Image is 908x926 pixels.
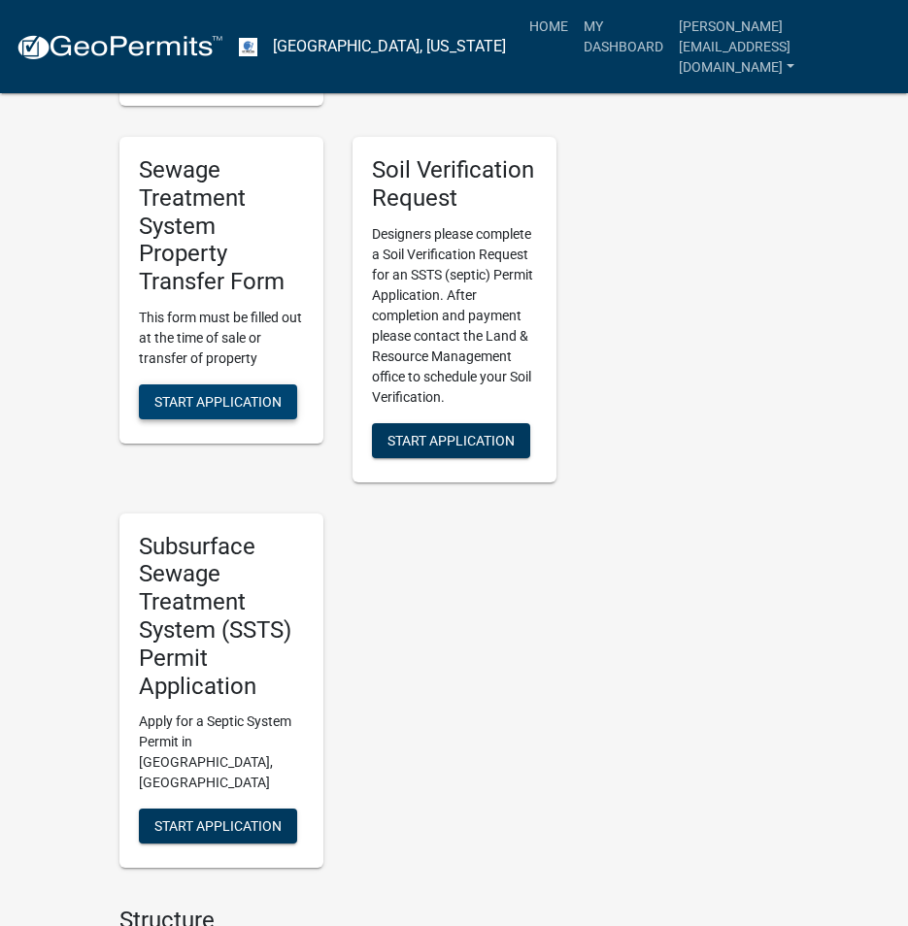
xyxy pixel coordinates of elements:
[576,8,671,65] a: My Dashboard
[387,432,515,447] span: Start Application
[139,308,304,369] p: This form must be filled out at the time of sale or transfer of property
[139,156,304,296] h5: Sewage Treatment System Property Transfer Form
[372,156,537,213] h5: Soil Verification Request
[154,394,282,410] span: Start Application
[372,423,530,458] button: Start Application
[372,224,537,408] p: Designers please complete a Soil Verification Request for an SSTS (septic) Permit Application. Af...
[154,818,282,834] span: Start Application
[139,809,297,843] button: Start Application
[521,8,576,45] a: Home
[139,711,304,793] p: Apply for a Septic System Permit in [GEOGRAPHIC_DATA], [GEOGRAPHIC_DATA]
[139,384,297,419] button: Start Application
[239,38,257,56] img: Otter Tail County, Minnesota
[139,533,304,701] h5: Subsurface Sewage Treatment System (SSTS) Permit Application
[273,30,506,63] a: [GEOGRAPHIC_DATA], [US_STATE]
[671,8,892,85] a: [PERSON_NAME][EMAIL_ADDRESS][DOMAIN_NAME]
